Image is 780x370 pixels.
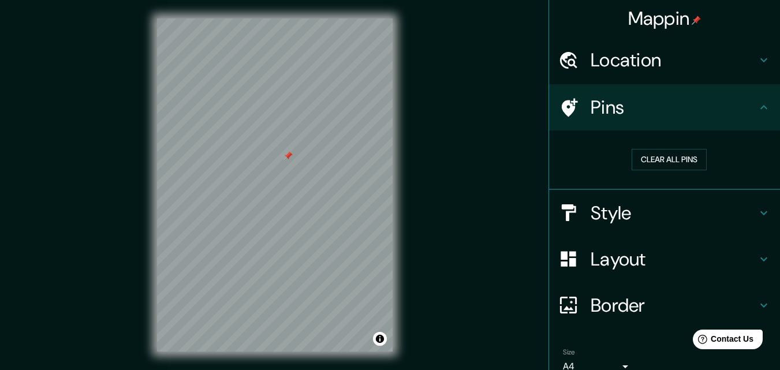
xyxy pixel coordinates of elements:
iframe: Help widget launcher [677,325,767,357]
div: Pins [549,84,780,130]
div: Style [549,190,780,236]
button: Toggle attribution [373,332,387,346]
h4: Mappin [628,7,701,30]
button: Clear all pins [632,149,707,170]
div: Location [549,37,780,83]
div: Layout [549,236,780,282]
h4: Layout [591,248,757,271]
div: Border [549,282,780,328]
h4: Location [591,48,757,72]
h4: Style [591,201,757,225]
h4: Pins [591,96,757,119]
h4: Border [591,294,757,317]
img: pin-icon.png [692,16,701,25]
label: Size [563,347,575,357]
canvas: Map [157,18,393,352]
